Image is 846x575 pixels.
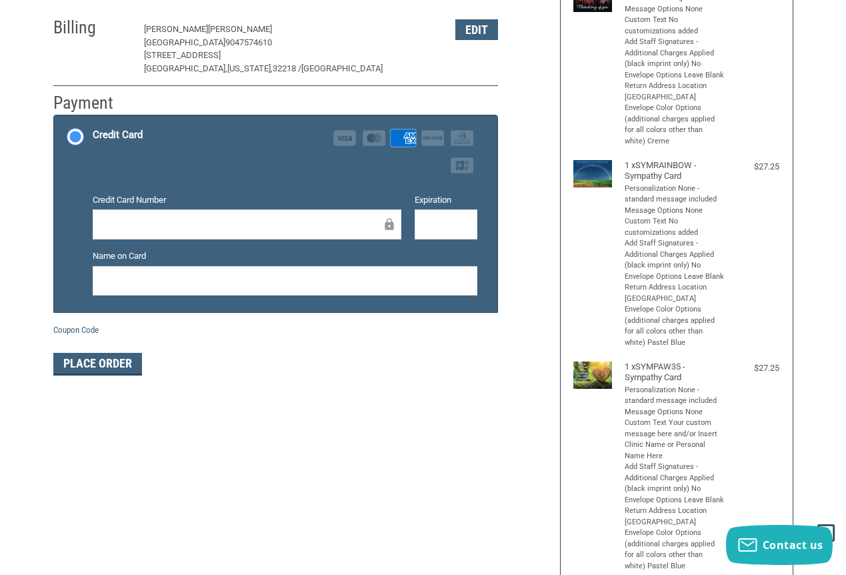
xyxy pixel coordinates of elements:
li: Custom Text No customizations added [625,216,725,238]
li: Envelope Options Leave Blank [625,70,725,81]
h4: 1 x SYMRAINBOW - Sympathy Card [625,160,725,182]
span: [GEOGRAPHIC_DATA], [144,63,227,73]
h2: Payment [53,92,131,114]
button: Place Order [53,353,142,376]
button: Edit [455,19,498,40]
span: [PERSON_NAME] [208,24,272,34]
li: Add Staff Signatures - Additional Charges Applied (black imprint only) No [625,238,725,271]
span: [GEOGRAPHIC_DATA] [144,37,225,47]
span: [US_STATE], [227,63,273,73]
label: Expiration [415,193,478,207]
li: Envelope Options Leave Blank [625,271,725,283]
li: Personalization None - standard message included [625,183,725,205]
li: Add Staff Signatures - Additional Charges Applied (black imprint only) No [625,37,725,70]
h4: 1 x SYMPAW35 - Sympathy Card [625,362,725,384]
li: Message Options None [625,407,725,418]
span: 9047574610 [225,37,272,47]
li: Message Options None [625,205,725,217]
li: Envelope Options Leave Blank [625,495,725,506]
span: Contact us [763,538,823,552]
h2: Billing [53,17,131,39]
div: Credit Card [93,124,143,146]
li: Envelope Color Options (additional charges applied for all colors other than white) Pastel Blue [625,304,725,348]
li: Add Staff Signatures - Additional Charges Applied (black imprint only) No [625,462,725,495]
li: Envelope Color Options (additional charges applied for all colors other than white) Pastel Blue [625,528,725,572]
span: 32218 / [273,63,301,73]
li: Return Address Location [GEOGRAPHIC_DATA] [625,81,725,103]
div: $27.25 [728,160,779,173]
a: Coupon Code [53,325,99,335]
li: Return Address Location [GEOGRAPHIC_DATA] [625,506,725,528]
label: Name on Card [93,249,477,263]
li: Envelope Color Options (additional charges applied for all colors other than white) Creme [625,103,725,147]
li: Message Options None [625,4,725,15]
li: Personalization None - standard message included [625,385,725,407]
span: [PERSON_NAME] [144,24,208,34]
li: Custom Text Your custom message here and/or Insert Clinic Name or Personal Name Here [625,418,725,462]
li: Custom Text No customizations added [625,15,725,37]
button: Contact us [726,525,833,565]
li: Return Address Location [GEOGRAPHIC_DATA] [625,282,725,304]
div: $27.25 [728,362,779,375]
span: [STREET_ADDRESS] [144,50,221,60]
label: Credit Card Number [93,193,401,207]
span: [GEOGRAPHIC_DATA] [301,63,383,73]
